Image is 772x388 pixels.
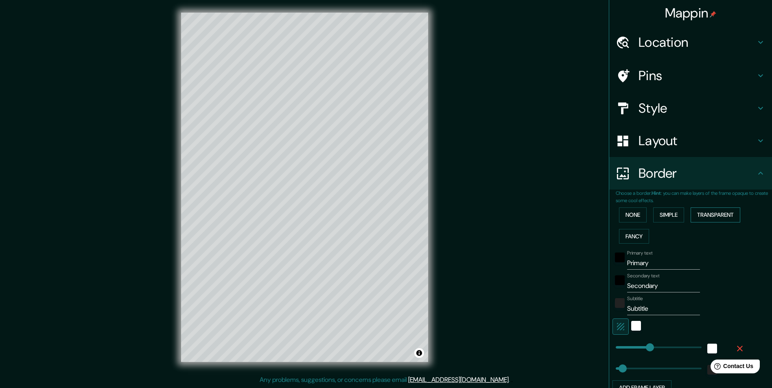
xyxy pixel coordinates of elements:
[408,375,509,384] a: [EMAIL_ADDRESS][DOMAIN_NAME]
[639,100,756,116] h4: Style
[639,133,756,149] h4: Layout
[619,229,649,244] button: Fancy
[627,295,643,302] label: Subtitle
[609,124,772,157] div: Layout
[707,344,717,353] button: white
[615,253,625,262] button: black
[639,165,756,181] h4: Border
[619,207,647,222] button: None
[627,250,652,257] label: Primary text
[665,5,717,21] h4: Mappin
[609,26,772,59] div: Location
[616,190,772,204] p: Choose a border. : you can make layers of the frame opaque to create some cool effects.
[627,272,660,279] label: Secondary text
[511,375,513,385] div: .
[510,375,511,385] div: .
[615,298,625,308] button: color-222222
[700,356,763,379] iframe: Help widget launcher
[260,375,510,385] p: Any problems, suggestions, or concerns please email .
[609,157,772,190] div: Border
[639,34,756,50] h4: Location
[710,11,716,17] img: pin-icon.png
[652,190,661,196] b: Hint
[615,275,625,285] button: black
[639,68,756,84] h4: Pins
[691,207,740,222] button: Transparent
[609,59,772,92] div: Pins
[653,207,684,222] button: Simple
[631,321,641,331] button: white
[609,92,772,124] div: Style
[414,348,424,358] button: Toggle attribution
